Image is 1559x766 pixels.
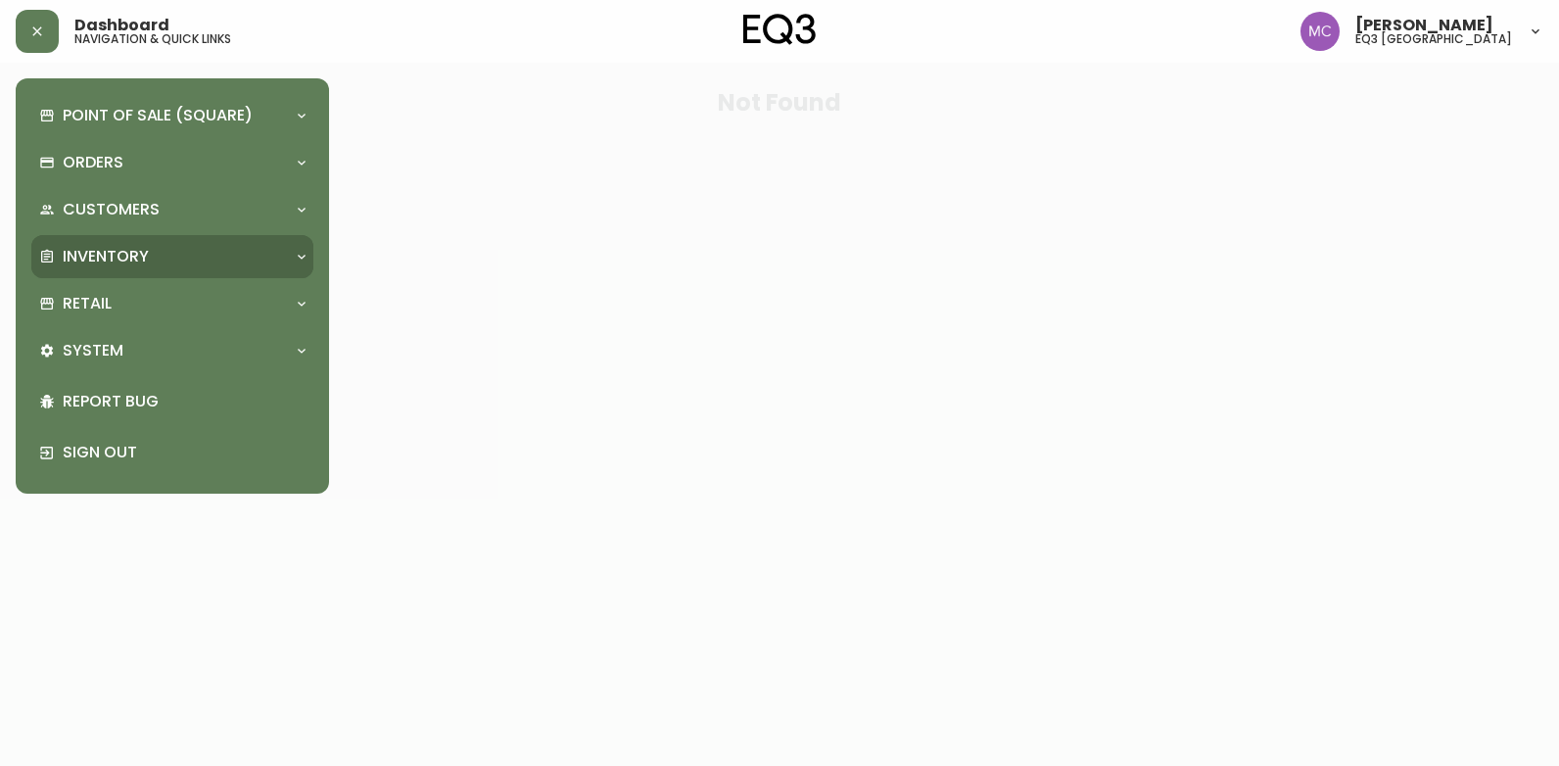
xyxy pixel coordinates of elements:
p: Report Bug [63,391,306,412]
p: Orders [63,152,123,173]
p: Sign Out [63,442,306,463]
h5: eq3 [GEOGRAPHIC_DATA] [1355,33,1512,45]
h5: navigation & quick links [74,33,231,45]
p: Inventory [63,246,149,267]
p: Customers [63,199,160,220]
div: Point of Sale (Square) [31,94,313,137]
span: Dashboard [74,18,169,33]
div: System [31,329,313,372]
p: Point of Sale (Square) [63,105,253,126]
div: Sign Out [31,427,313,478]
img: logo [743,14,816,45]
div: Retail [31,282,313,325]
span: [PERSON_NAME] [1355,18,1493,33]
img: 6dbdb61c5655a9a555815750a11666cc [1300,12,1340,51]
div: Inventory [31,235,313,278]
div: Report Bug [31,376,313,427]
div: Customers [31,188,313,231]
p: Retail [63,293,112,314]
p: System [63,340,123,361]
div: Orders [31,141,313,184]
